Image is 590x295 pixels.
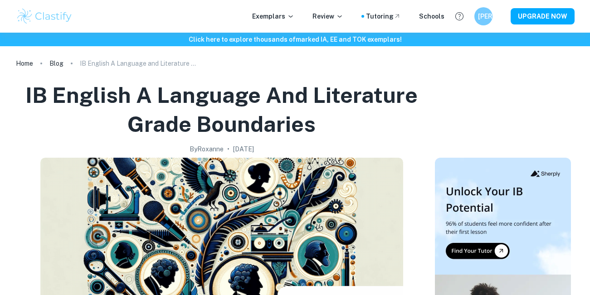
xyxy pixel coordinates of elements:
[2,34,588,44] h6: Click here to explore thousands of marked IA, EE and TOK exemplars !
[474,7,492,25] button: [PERSON_NAME]
[478,11,488,21] h6: [PERSON_NAME]
[511,8,575,24] button: UPGRADE NOW
[16,7,73,25] img: Clastify logo
[419,11,444,21] a: Schools
[452,9,467,24] button: Help and Feedback
[233,144,254,154] h2: [DATE]
[49,57,63,70] a: Blog
[366,11,401,21] a: Tutoring
[16,57,33,70] a: Home
[190,144,224,154] h2: By Roxanne
[20,81,424,139] h1: IB English A Language and Literature Grade Boundaries
[252,11,294,21] p: Exemplars
[227,144,229,154] p: •
[80,58,198,68] p: IB English A Language and Literature Grade Boundaries
[312,11,343,21] p: Review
